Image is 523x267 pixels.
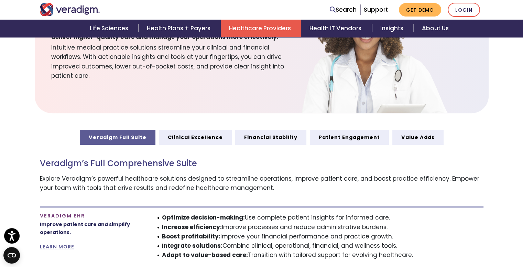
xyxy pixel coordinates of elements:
li: Use complete patient insights for informed care. [162,213,483,222]
p: Explore Veradigm’s powerful healthcare solutions designed to streamline operations, improve patie... [40,174,483,193]
a: Insights [372,20,414,37]
strong: Integrate solutions: [162,242,222,250]
p: Improve patient care and simplify operations. [40,221,143,236]
strong: Boost profitability: [162,232,220,241]
a: Get Demo [399,3,441,17]
img: Veradigm logo [40,3,100,16]
a: About Us [414,20,457,37]
a: Veradigm Full Suite [80,130,155,145]
a: Clinical Excellence [159,130,232,145]
a: Healthcare Providers [221,20,301,37]
a: Life Sciences [81,20,139,37]
a: Patient Engagement [310,130,389,145]
li: Transition with tailored support for evolving healthcare. [162,250,483,260]
iframe: Drift Chat Widget [391,218,515,259]
a: Health IT Vendors [301,20,372,37]
li: Combine clinical, operational, financial, and wellness tools. [162,241,483,250]
strong: Adapt to value-based care: [162,251,248,259]
a: Search [330,5,357,14]
li: Improve processes and reduce administrative burdens. [162,223,483,232]
a: LEARN MORE [40,243,74,250]
button: Open CMP widget [3,247,20,264]
a: Value Adds [392,130,444,145]
a: Support [364,6,388,14]
a: Financial Stability [235,130,306,145]
h3: Veradigm’s Full Comprehensive Suite [40,159,483,169]
a: Health Plans + Payers [139,20,221,37]
a: Login [448,3,480,17]
li: Improve your financial performance and practice growth. [162,232,483,241]
span: Intuitive medical practice solutions streamline your clinical and financial workflows. With actio... [51,42,299,81]
strong: Optimize decision-making: [162,213,245,222]
strong: Increase efficiency: [162,223,222,231]
h4: Veradigm EHR [40,213,143,219]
